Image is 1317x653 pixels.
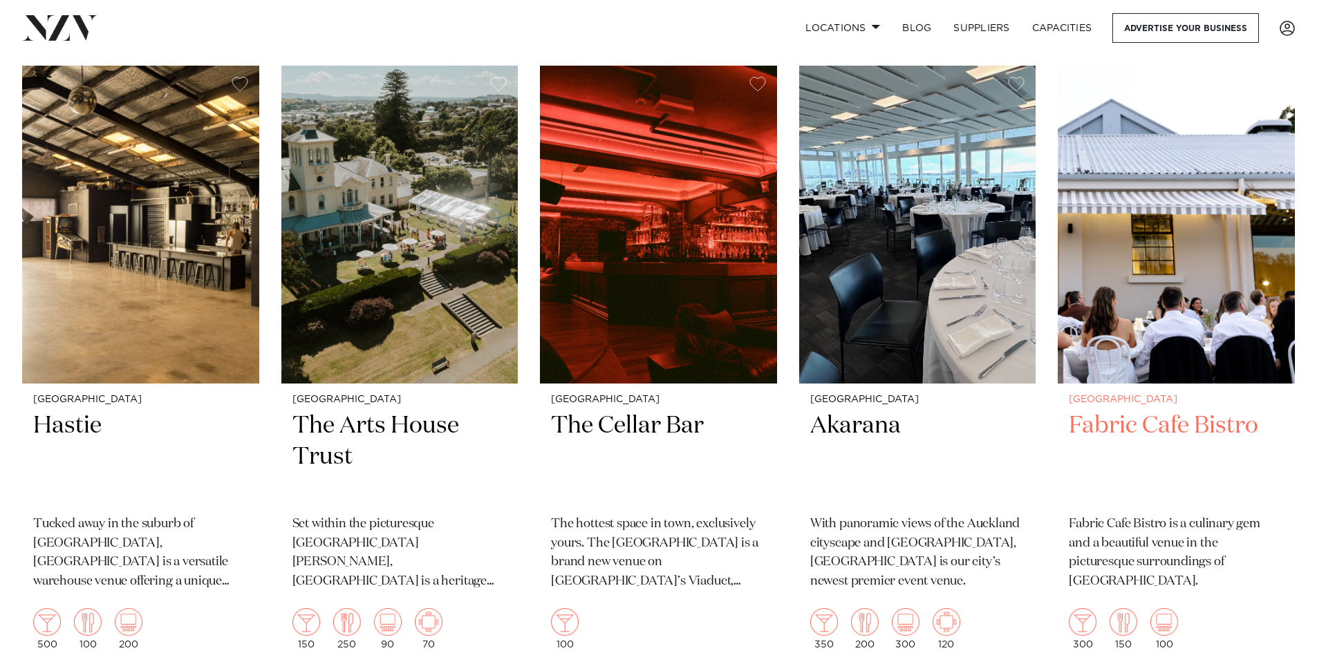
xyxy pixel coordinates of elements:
small: [GEOGRAPHIC_DATA] [551,395,766,405]
small: [GEOGRAPHIC_DATA] [810,395,1025,405]
p: With panoramic views of the Auckland cityscape and [GEOGRAPHIC_DATA], [GEOGRAPHIC_DATA] is our ci... [810,515,1025,592]
h2: The Cellar Bar [551,410,766,504]
div: 100 [74,608,102,650]
div: 90 [374,608,402,650]
small: [GEOGRAPHIC_DATA] [1069,395,1284,405]
div: 350 [810,608,838,650]
img: theatre.png [374,608,402,636]
img: nzv-logo.png [22,15,97,40]
h2: The Arts House Trust [292,410,507,504]
img: cocktail.png [551,608,579,636]
div: 100 [551,608,579,650]
div: 200 [115,608,142,650]
a: BLOG [891,13,942,43]
a: Advertise your business [1112,13,1259,43]
img: dining.png [333,608,361,636]
div: 500 [33,608,61,650]
img: theatre.png [892,608,919,636]
p: Fabric Cafe Bistro is a culinary gem and a beautiful venue in the picturesque surroundings of [GE... [1069,515,1284,592]
img: dining.png [74,608,102,636]
a: SUPPLIERS [942,13,1020,43]
div: 150 [1110,608,1137,650]
img: theatre.png [115,608,142,636]
p: Set within the picturesque [GEOGRAPHIC_DATA][PERSON_NAME], [GEOGRAPHIC_DATA] is a heritage venue ... [292,515,507,592]
div: 300 [1069,608,1096,650]
small: [GEOGRAPHIC_DATA] [292,395,507,405]
img: cocktail.png [1069,608,1096,636]
h2: Hastie [33,410,248,504]
div: 120 [933,608,960,650]
h2: Akarana [810,410,1025,504]
a: Capacities [1021,13,1103,43]
img: meeting.png [933,608,960,636]
div: 70 [415,608,442,650]
p: Tucked away in the suburb of [GEOGRAPHIC_DATA], [GEOGRAPHIC_DATA] is a versatile warehouse venue ... [33,515,248,592]
img: cocktail.png [810,608,838,636]
img: dining.png [851,608,879,636]
img: cocktail.png [33,608,61,636]
img: meeting.png [415,608,442,636]
div: 100 [1150,608,1178,650]
p: The hottest space in town, exclusively yours. The [GEOGRAPHIC_DATA] is a brand new venue on [GEOG... [551,515,766,592]
img: dining.png [1110,608,1137,636]
h2: Fabric Cafe Bistro [1069,410,1284,504]
small: [GEOGRAPHIC_DATA] [33,395,248,405]
div: 250 [333,608,361,650]
div: 300 [892,608,919,650]
div: 150 [292,608,320,650]
img: cocktail.png [292,608,320,636]
div: 200 [851,608,879,650]
img: theatre.png [1150,608,1178,636]
a: Locations [794,13,891,43]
